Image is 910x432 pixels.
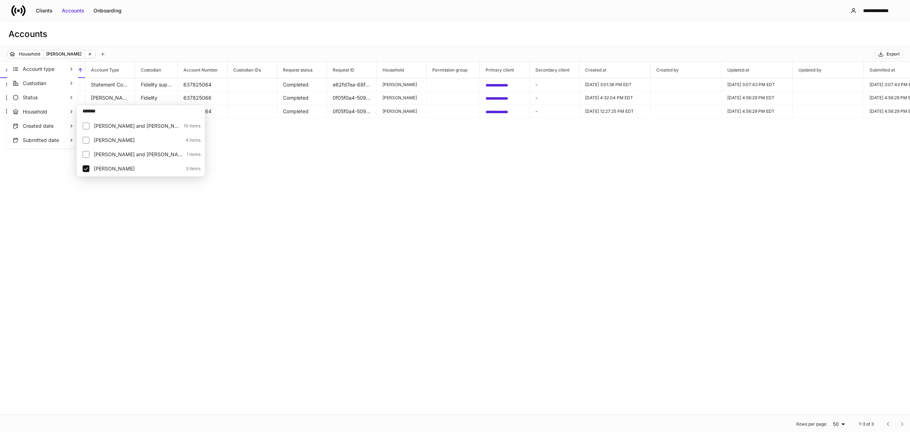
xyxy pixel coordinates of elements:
[23,65,69,73] p: Account type
[23,108,69,115] p: Household
[94,151,182,158] p: Manke, William and Carole
[94,137,181,144] p: Kolesar, William
[23,80,69,87] p: Custodian
[23,94,69,101] p: Status
[94,165,182,172] p: Williams, Lynn
[23,137,69,144] p: Submitted date
[182,152,200,157] p: 1 items
[94,122,180,130] p: Bodin, William and Karen
[181,137,200,143] p: 4 items
[182,166,200,172] p: 3 items
[23,122,69,130] p: Created date
[180,123,200,129] p: 10 items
